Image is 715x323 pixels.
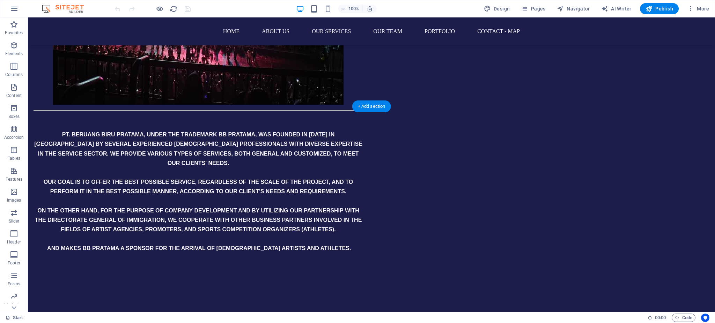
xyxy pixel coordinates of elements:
[518,3,548,14] button: Pages
[352,100,391,112] div: + Add section
[5,51,23,57] p: Elements
[40,5,93,13] img: Editor Logo
[672,314,695,322] button: Code
[7,239,21,245] p: Header
[170,5,178,13] i: Reload page
[6,314,23,322] a: Click to cancel selection. Double-click to open Pages
[655,314,666,322] span: 00 00
[648,314,666,322] h6: Session time
[9,218,20,224] p: Slider
[484,5,510,12] span: Design
[348,5,360,13] h6: 100%
[7,197,21,203] p: Images
[557,5,590,12] span: Navigator
[8,156,20,161] p: Tables
[5,30,23,36] p: Favorites
[8,260,20,266] p: Footer
[640,3,679,14] button: Publish
[701,314,709,322] button: Usercentrics
[338,5,363,13] button: 100%
[6,93,22,98] p: Content
[4,302,23,308] p: Marketing
[8,281,20,287] p: Forms
[646,5,673,12] span: Publish
[481,3,513,14] button: Design
[5,72,23,77] p: Columns
[554,3,593,14] button: Navigator
[521,5,545,12] span: Pages
[155,5,164,13] button: Click here to leave preview mode and continue editing
[169,5,178,13] button: reload
[684,3,712,14] button: More
[6,176,22,182] p: Features
[598,3,634,14] button: AI Writer
[687,5,709,12] span: More
[601,5,632,12] span: AI Writer
[660,315,661,320] span: :
[367,6,373,12] i: On resize automatically adjust zoom level to fit chosen device.
[675,314,692,322] span: Code
[4,135,24,140] p: Accordion
[481,3,513,14] div: Design (Ctrl+Alt+Y)
[8,114,20,119] p: Boxes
